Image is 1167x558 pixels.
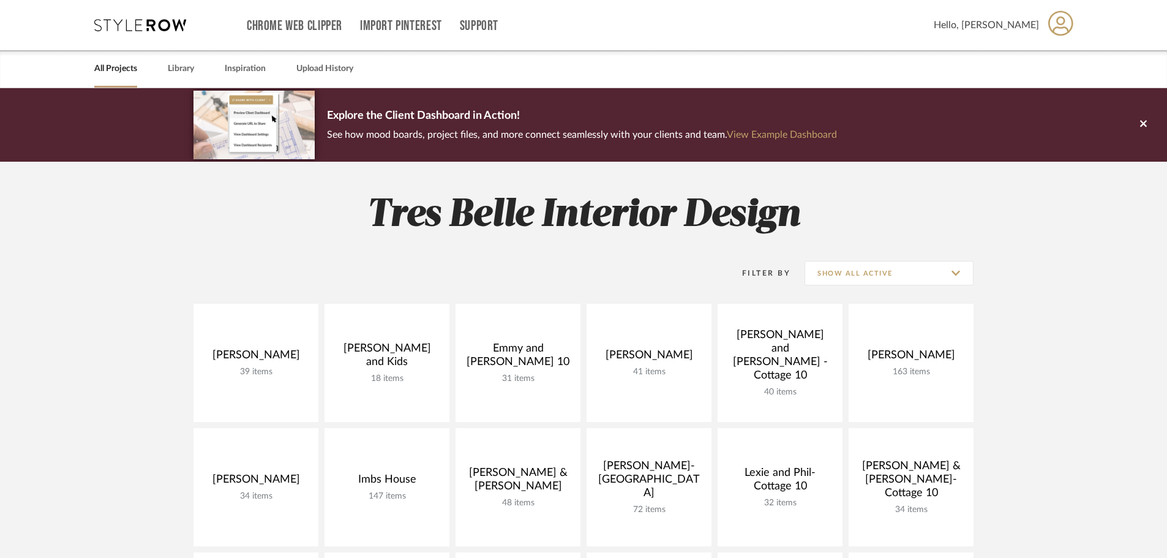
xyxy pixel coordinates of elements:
a: Library [168,61,194,77]
div: [PERSON_NAME] [203,349,309,367]
div: 40 items [727,387,833,398]
div: 147 items [334,491,440,502]
div: [PERSON_NAME] and [PERSON_NAME] -Cottage 10 [727,328,833,387]
div: 18 items [334,374,440,384]
div: 41 items [596,367,702,377]
a: Upload History [296,61,353,77]
div: [PERSON_NAME] [203,473,309,491]
img: d5d033c5-7b12-40c2-a960-1ecee1989c38.png [193,91,315,159]
div: 34 items [203,491,309,502]
a: Import Pinterest [360,21,442,31]
div: 72 items [596,505,702,515]
a: Chrome Web Clipper [247,21,342,31]
div: [PERSON_NAME] [858,349,964,367]
div: 163 items [858,367,964,377]
a: Support [460,21,498,31]
p: See how mood boards, project files, and more connect seamlessly with your clients and team. [327,126,837,143]
div: Emmy and [PERSON_NAME] 10 [465,342,571,374]
div: [PERSON_NAME]- [GEOGRAPHIC_DATA] [596,459,702,505]
a: View Example Dashboard [727,130,837,140]
div: 34 items [858,505,964,515]
div: 39 items [203,367,309,377]
div: Lexie and Phil-Cottage 10 [727,466,833,498]
a: Inspiration [225,61,266,77]
div: [PERSON_NAME] and Kids [334,342,440,374]
div: [PERSON_NAME] & [PERSON_NAME]-Cottage 10 [858,459,964,505]
div: 32 items [727,498,833,508]
p: Explore the Client Dashboard in Action! [327,107,837,126]
h2: Tres Belle Interior Design [143,192,1024,238]
div: Filter By [726,267,790,279]
div: Imbs House [334,473,440,491]
div: 48 items [465,498,571,508]
div: [PERSON_NAME] [596,349,702,367]
div: [PERSON_NAME] & [PERSON_NAME] [465,466,571,498]
a: All Projects [94,61,137,77]
div: 31 items [465,374,571,384]
span: Hello, [PERSON_NAME] [934,18,1039,32]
